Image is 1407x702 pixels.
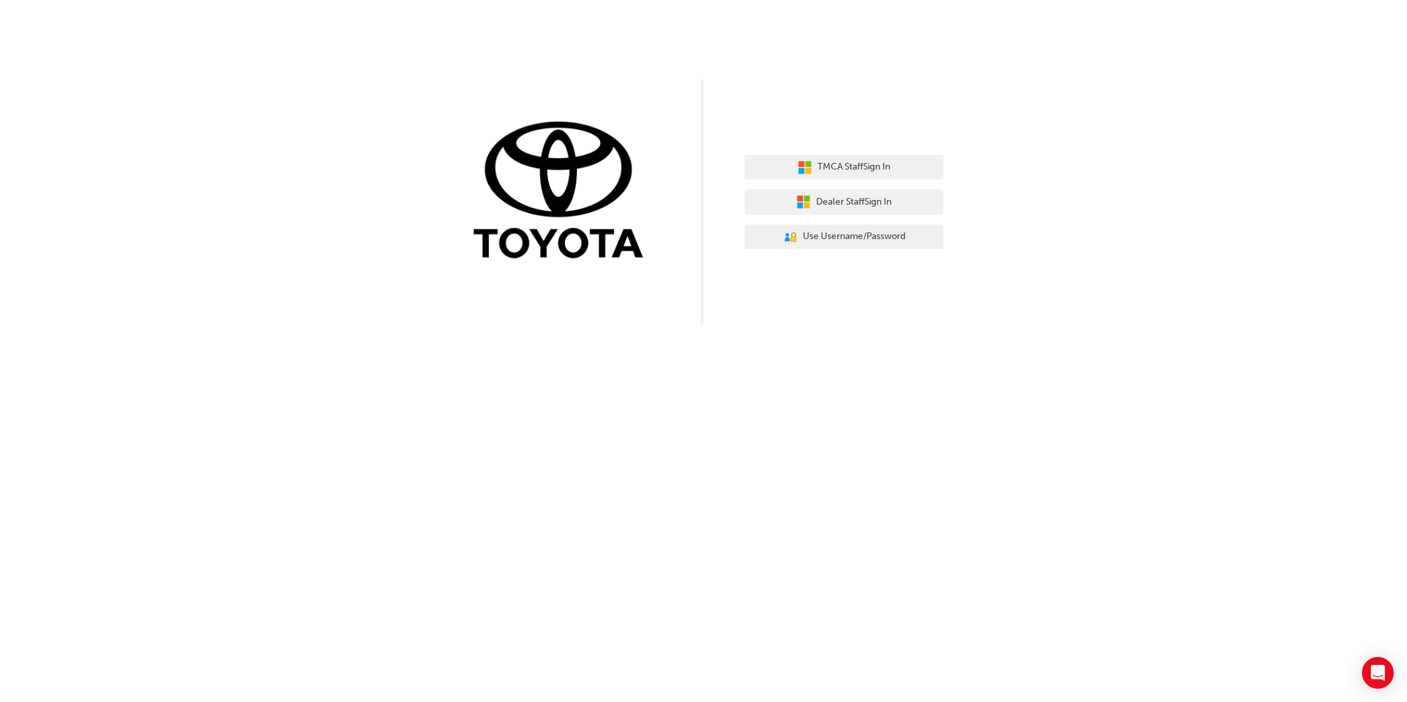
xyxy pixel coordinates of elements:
[816,195,892,210] span: Dealer Staff Sign In
[803,229,906,244] span: Use Username/Password
[745,189,943,215] button: Dealer StaffSign In
[745,155,943,180] button: TMCA StaffSign In
[745,225,943,250] button: Use Username/Password
[817,160,890,175] span: TMCA Staff Sign In
[1362,657,1394,689] div: Open Intercom Messenger
[464,119,662,265] img: Trak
